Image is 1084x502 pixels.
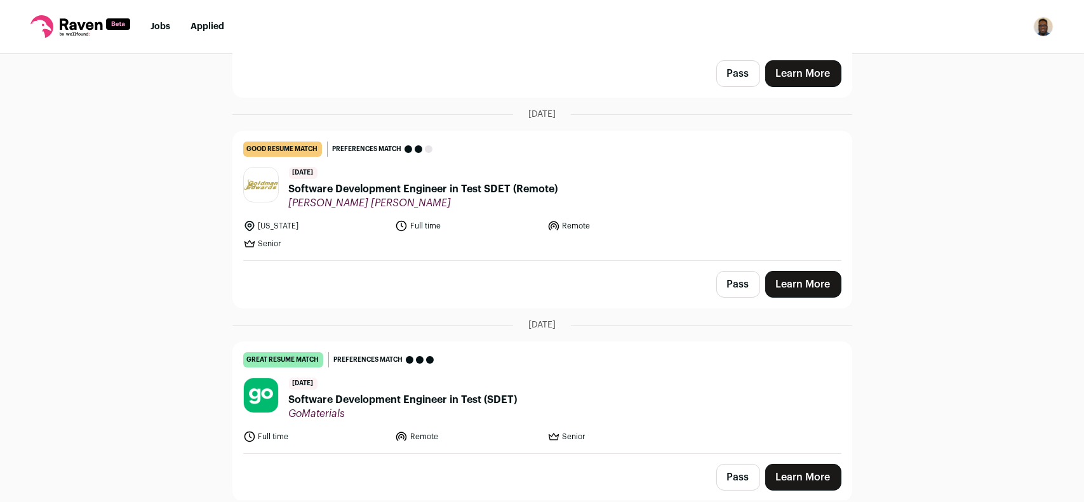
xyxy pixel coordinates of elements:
span: [DATE] [289,167,318,179]
li: Remote [547,220,692,232]
a: Learn More [765,464,841,491]
button: Pass [716,271,760,298]
a: good resume match Preferences match [DATE] Software Development Engineer in Test SDET (Remote) [P... [233,131,852,260]
span: Software Development Engineer in Test (SDET) [289,392,518,407]
li: Senior [243,237,388,250]
li: [US_STATE] [243,220,388,232]
div: great resume match [243,352,323,367]
a: Applied [191,22,224,31]
img: 7871c0de786fda62fa27232a95903f2cb7584ec759ddf820fa9dfbb04705fe37.png [244,180,278,190]
li: Remote [395,430,540,443]
li: Senior [547,430,692,443]
a: great resume match Preferences match [DATE] Software Development Engineer in Test (SDET) GoMateri... [233,342,852,453]
button: Open dropdown [1033,17,1054,37]
span: [DATE] [528,319,556,331]
li: Full time [243,430,388,443]
img: 9085589-medium_jpg [1033,17,1054,37]
span: Software Development Engineer in Test SDET (Remote) [289,182,558,197]
a: Learn More [765,271,841,298]
span: Preferences match [333,143,402,155]
span: [DATE] [528,108,556,121]
button: Pass [716,464,760,491]
a: Learn More [765,60,841,87]
div: good resume match [243,142,322,157]
li: Full time [395,220,540,232]
button: Pass [716,60,760,87]
img: f2999d31bab9a8176be3c80d041391a47a523c4b97477e66fbeda99eb70ced09.jpg [244,378,278,413]
span: GoMaterials [289,407,518,420]
a: Jobs [151,22,170,31]
span: [DATE] [289,378,318,390]
span: [PERSON_NAME] [PERSON_NAME] [289,197,558,209]
span: Preferences match [334,353,403,366]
